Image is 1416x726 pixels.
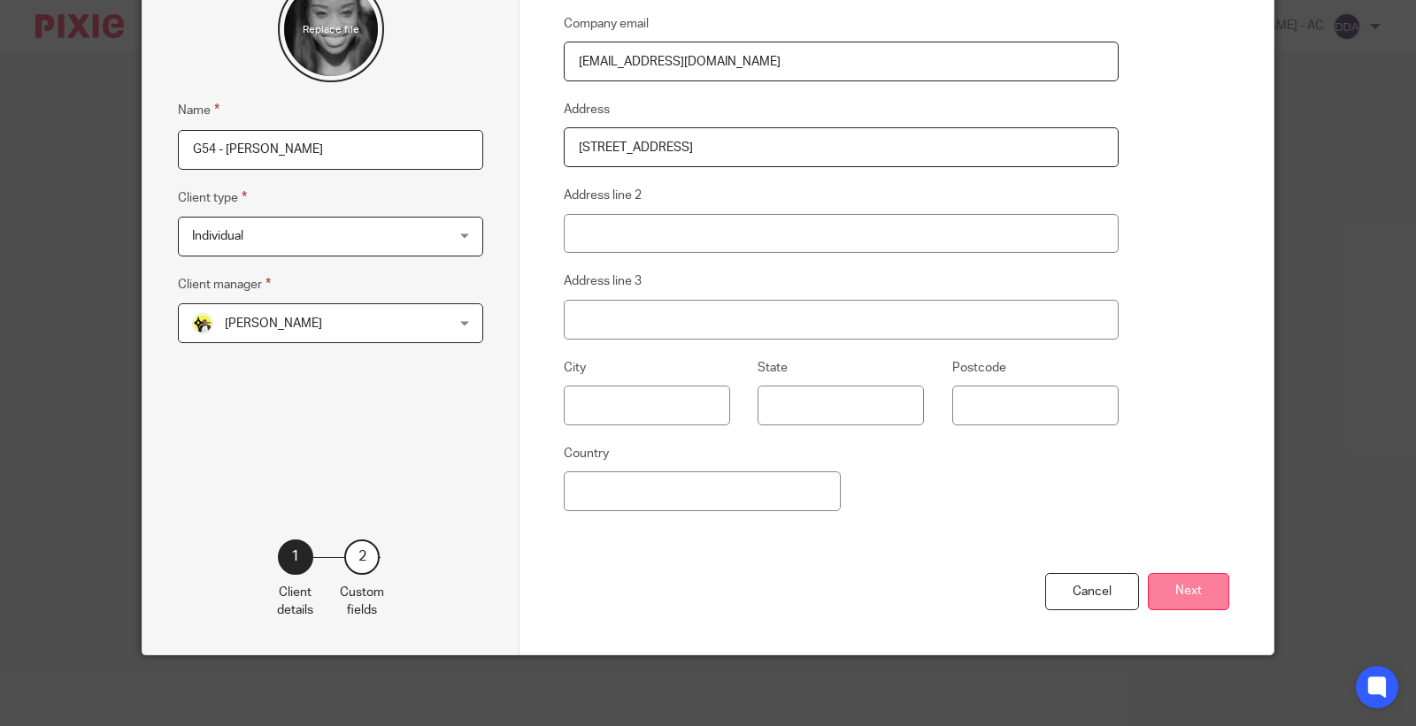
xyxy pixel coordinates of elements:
[564,187,642,204] label: Address line 2
[225,317,322,330] span: [PERSON_NAME]
[178,187,247,208] label: Client type
[564,445,609,462] label: Country
[564,272,642,290] label: Address line 3
[278,539,313,575] div: 1
[192,230,243,242] span: Individual
[344,539,380,575] div: 2
[178,274,271,294] label: Client manager
[564,101,610,118] label: Address
[277,584,313,620] p: Client details
[564,359,586,377] label: City
[178,100,219,120] label: Name
[564,15,649,33] label: Company email
[758,359,788,377] label: State
[340,584,384,620] p: Custom fields
[952,359,1006,377] label: Postcode
[1148,573,1229,611] button: Next
[1045,573,1139,611] div: Cancel
[192,313,213,334] img: Carine-Starbridge.jpg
